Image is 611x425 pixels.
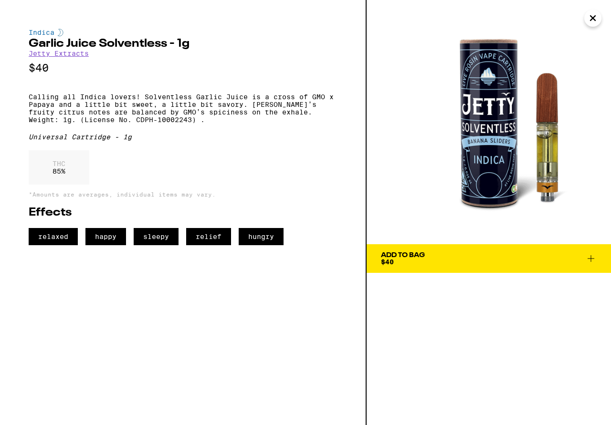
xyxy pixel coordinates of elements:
[29,150,89,185] div: 85 %
[53,160,65,167] p: THC
[29,207,337,218] h2: Effects
[29,50,89,57] a: Jetty Extracts
[367,244,611,273] button: Add To Bag$40
[29,29,337,36] div: Indica
[584,10,601,27] button: Close
[381,252,425,259] div: Add To Bag
[29,62,337,74] p: $40
[29,38,337,50] h2: Garlic Juice Solventless - 1g
[186,228,231,245] span: relief
[6,7,69,14] span: Hi. Need any help?
[29,133,337,141] div: Universal Cartridge - 1g
[85,228,126,245] span: happy
[239,228,284,245] span: hungry
[29,191,337,197] p: *Amounts are averages, individual items may vary.
[29,93,337,124] p: Calling all Indica lovers! Solventless Garlic Juice is a cross of GMO x Papaya and a little bit s...
[134,228,179,245] span: sleepy
[58,29,63,36] img: indicaColor.svg
[29,228,78,245] span: relaxed
[381,258,394,266] span: $40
